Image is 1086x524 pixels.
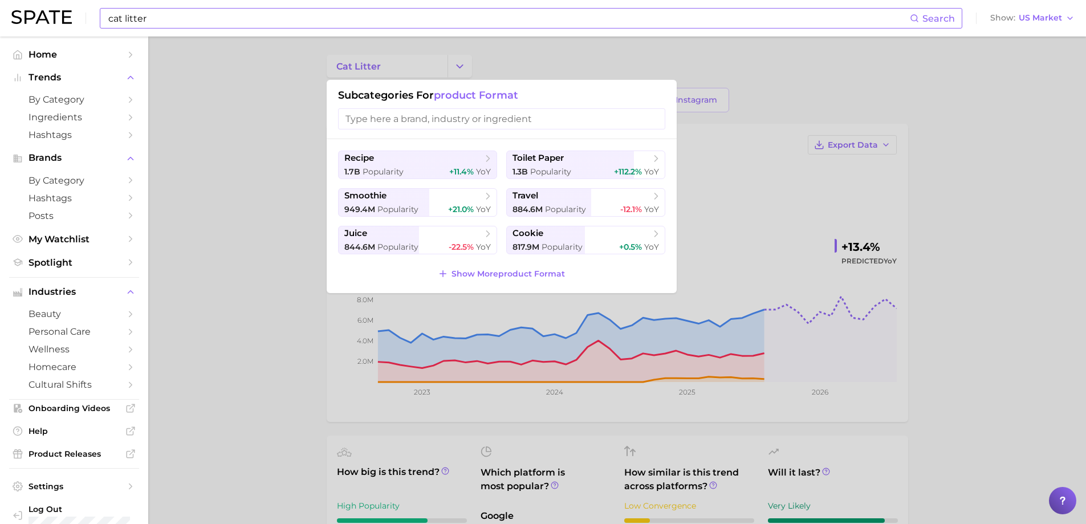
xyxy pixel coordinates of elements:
[644,204,659,214] span: YoY
[513,166,528,177] span: 1.3b
[29,308,120,319] span: beauty
[107,9,910,28] input: Search here for a brand, industry, or ingredient
[434,89,518,101] span: product format
[29,344,120,355] span: wellness
[644,166,659,177] span: YoY
[448,204,474,214] span: +21.0%
[29,112,120,123] span: Ingredients
[344,153,374,164] span: recipe
[513,153,564,164] span: toilet paper
[9,340,139,358] a: wellness
[545,204,586,214] span: Popularity
[377,204,418,214] span: Popularity
[29,175,120,186] span: by Category
[9,207,139,225] a: Posts
[614,166,642,177] span: +112.2%
[922,13,955,24] span: Search
[29,361,120,372] span: homecare
[9,254,139,271] a: Spotlight
[9,283,139,300] button: Industries
[513,242,539,252] span: 817.9m
[506,188,665,217] button: travel884.6m Popularity-12.1% YoY
[476,166,491,177] span: YoY
[29,504,145,514] span: Log Out
[449,166,474,177] span: +11.4%
[338,188,497,217] button: smoothie949.4m Popularity+21.0% YoY
[9,108,139,126] a: Ingredients
[363,166,404,177] span: Popularity
[435,266,568,282] button: Show Moreproduct format
[9,445,139,462] a: Product Releases
[542,242,583,252] span: Popularity
[9,376,139,393] a: cultural shifts
[344,242,375,252] span: 844.6m
[29,449,120,459] span: Product Releases
[9,69,139,86] button: Trends
[344,228,367,239] span: juice
[29,403,120,413] span: Onboarding Videos
[29,234,120,245] span: My Watchlist
[9,305,139,323] a: beauty
[29,129,120,140] span: Hashtags
[513,228,543,239] span: cookie
[9,172,139,189] a: by Category
[513,190,538,201] span: travel
[344,166,360,177] span: 1.7b
[29,49,120,60] span: Home
[506,151,665,179] button: toilet paper1.3b Popularity+112.2% YoY
[29,326,120,337] span: personal care
[29,153,120,163] span: Brands
[377,242,418,252] span: Popularity
[9,400,139,417] a: Onboarding Videos
[476,242,491,252] span: YoY
[29,257,120,268] span: Spotlight
[344,204,375,214] span: 949.4m
[29,193,120,204] span: Hashtags
[990,15,1015,21] span: Show
[29,287,120,297] span: Industries
[9,230,139,248] a: My Watchlist
[9,46,139,63] a: Home
[449,242,474,252] span: -22.5%
[29,379,120,390] span: cultural shifts
[513,204,543,214] span: 884.6m
[620,204,642,214] span: -12.1%
[9,126,139,144] a: Hashtags
[9,91,139,108] a: by Category
[644,242,659,252] span: YoY
[1019,15,1062,21] span: US Market
[11,10,72,24] img: SPATE
[338,226,497,254] button: juice844.6m Popularity-22.5% YoY
[29,72,120,83] span: Trends
[29,426,120,436] span: Help
[9,423,139,440] a: Help
[506,226,665,254] button: cookie817.9m Popularity+0.5% YoY
[9,323,139,340] a: personal care
[29,481,120,491] span: Settings
[338,89,665,101] h1: Subcategories for
[9,189,139,207] a: Hashtags
[530,166,571,177] span: Popularity
[9,358,139,376] a: homecare
[9,478,139,495] a: Settings
[452,269,565,279] span: Show More product format
[29,94,120,105] span: by Category
[344,190,387,201] span: smoothie
[476,204,491,214] span: YoY
[987,11,1077,26] button: ShowUS Market
[29,210,120,221] span: Posts
[338,151,497,179] button: recipe1.7b Popularity+11.4% YoY
[9,149,139,166] button: Brands
[338,108,665,129] input: Type here a brand, industry or ingredient
[619,242,642,252] span: +0.5%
